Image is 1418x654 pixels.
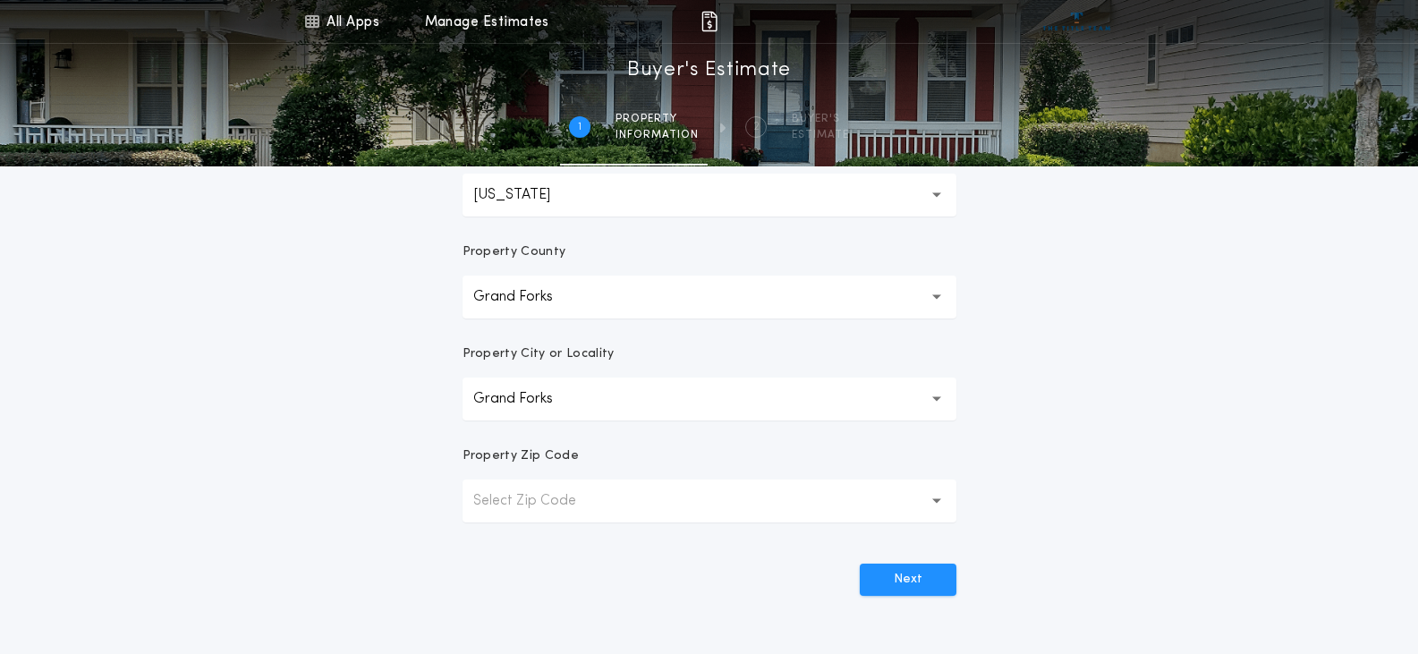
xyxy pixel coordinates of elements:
[463,345,615,363] p: Property City or Locality
[616,128,699,142] span: information
[473,490,605,512] p: Select Zip Code
[578,120,582,134] h2: 1
[463,174,956,217] button: [US_STATE]
[792,112,849,126] span: BUYER'S
[463,447,579,465] p: Property Zip Code
[792,128,849,142] span: ESTIMATE
[753,120,760,134] h2: 2
[699,11,720,32] img: img
[463,243,566,261] p: Property County
[463,480,956,522] button: Select Zip Code
[463,378,956,420] button: Grand Forks
[473,388,582,410] p: Grand Forks
[627,56,791,85] h1: Buyer's Estimate
[473,184,579,206] p: [US_STATE]
[473,286,582,308] p: Grand Forks
[616,112,699,126] span: Property
[463,276,956,319] button: Grand Forks
[860,564,956,596] button: Next
[1043,13,1110,30] img: vs-icon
